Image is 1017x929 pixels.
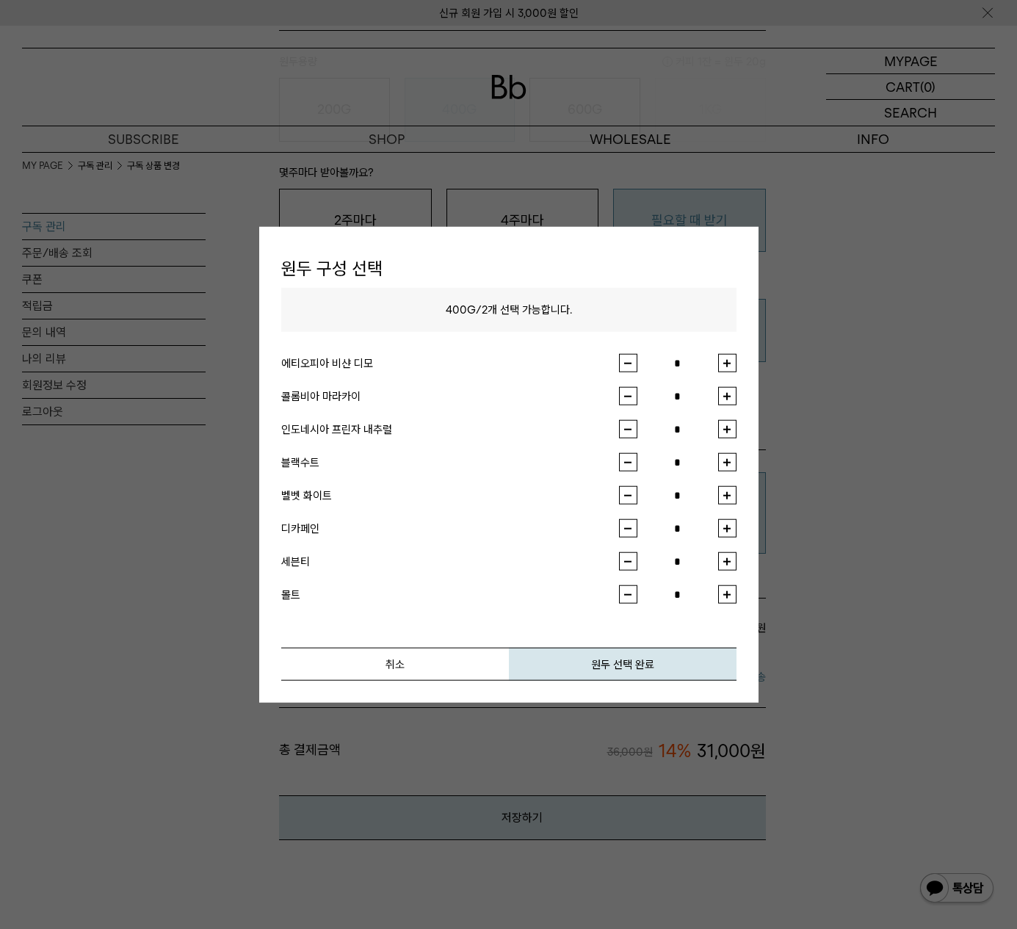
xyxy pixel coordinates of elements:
button: 취소 [281,648,509,681]
p: / 개 선택 가능합니다. [281,288,736,332]
button: 원두 선택 완료 [509,648,736,681]
div: 몰트 [281,585,619,603]
div: 콜롬비아 마라카이 [281,387,619,405]
div: 인도네시아 프린자 내추럴 [281,420,619,438]
span: 400G [446,303,476,317]
h1: 원두 구성 선택 [281,248,736,288]
div: 블랙수트 [281,453,619,471]
span: 2 [482,303,488,317]
div: 벨벳 화이트 [281,486,619,504]
div: 디카페인 [281,519,619,537]
div: 세븐티 [281,552,619,570]
div: 에티오피아 비샨 디모 [281,354,619,372]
